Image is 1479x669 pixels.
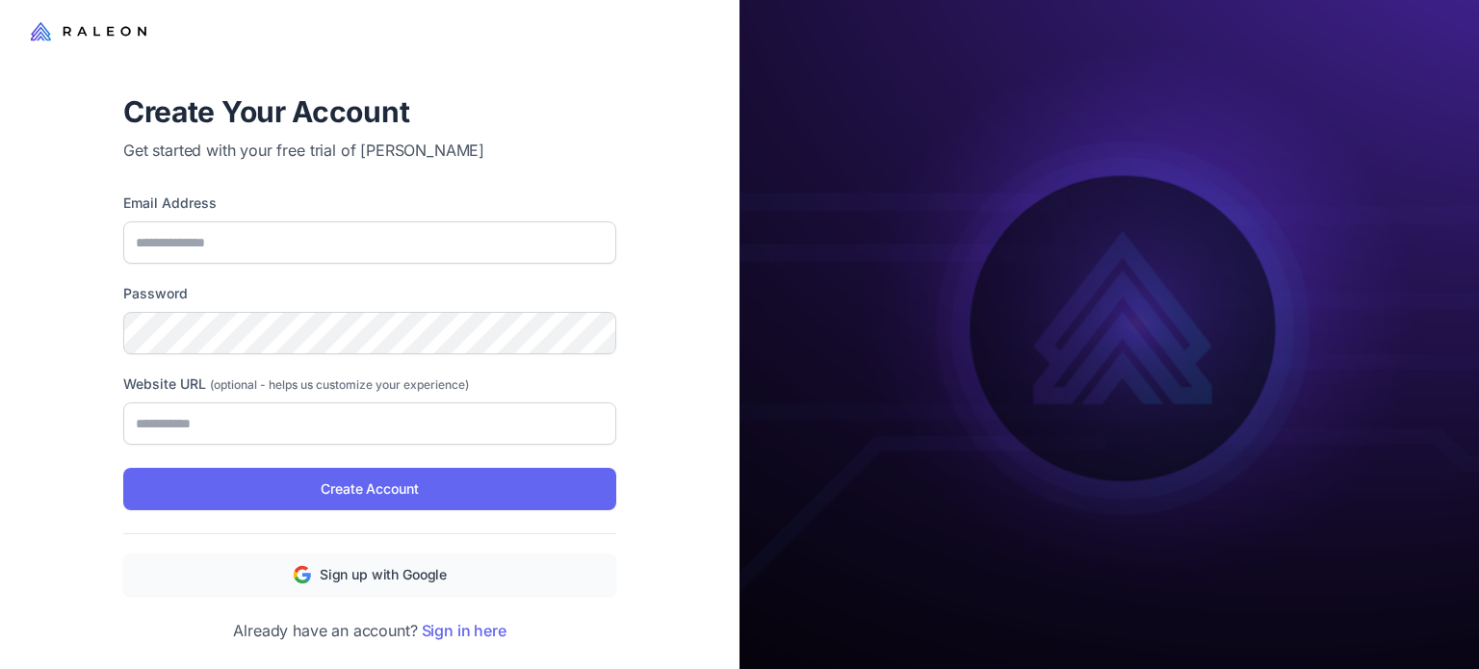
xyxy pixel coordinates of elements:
[210,377,469,392] span: (optional - helps us customize your experience)
[123,193,616,214] label: Email Address
[123,139,616,162] p: Get started with your free trial of [PERSON_NAME]
[123,283,616,304] label: Password
[123,553,616,596] button: Sign up with Google
[123,92,616,131] h1: Create Your Account
[320,564,447,585] span: Sign up with Google
[321,478,418,500] span: Create Account
[123,619,616,642] p: Already have an account?
[422,621,506,640] a: Sign in here
[123,468,616,510] button: Create Account
[123,373,616,395] label: Website URL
